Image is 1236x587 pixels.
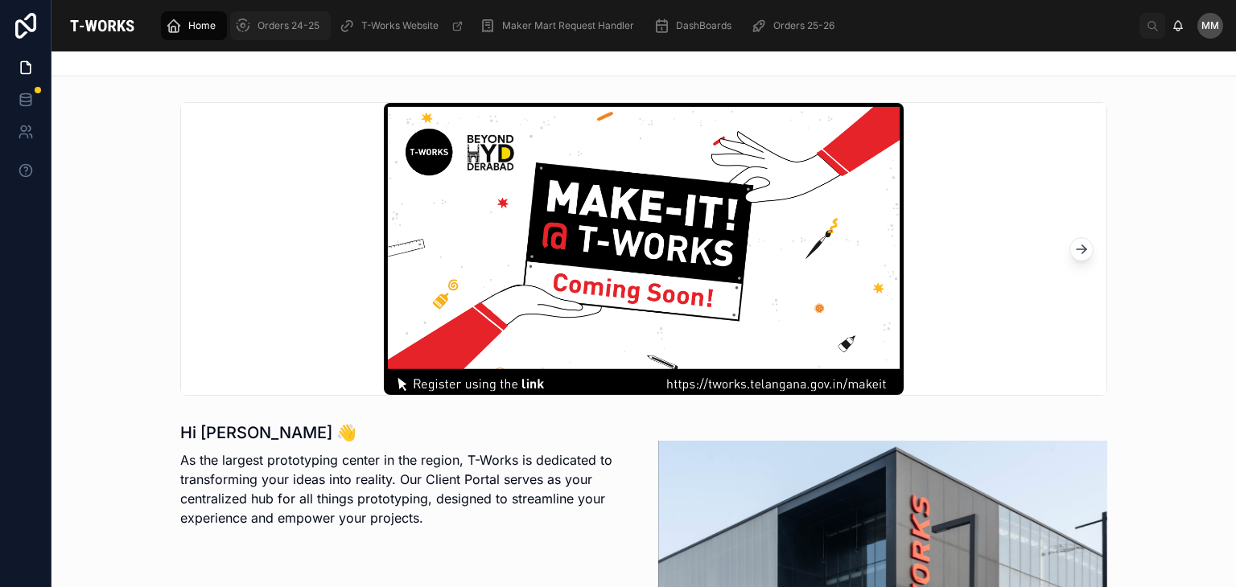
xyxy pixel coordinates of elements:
[180,421,629,444] h1: Hi [PERSON_NAME] 👋
[502,19,634,32] span: Maker Mart Request Handler
[384,103,903,395] img: make-it-oming-soon-09-10.jpg
[161,11,227,40] a: Home
[1201,19,1219,32] span: MM
[153,8,1139,43] div: scrollable content
[361,19,439,32] span: T-Works Website
[676,19,731,32] span: DashBoards
[230,11,331,40] a: Orders 24-25
[188,19,216,32] span: Home
[334,11,472,40] a: T-Works Website
[475,11,645,40] a: Maker Mart Request Handler
[746,11,846,40] a: Orders 25-26
[773,19,834,32] span: Orders 25-26
[649,11,743,40] a: DashBoards
[180,450,629,527] p: As the largest prototyping center in the region, T-Works is dedicated to transforming your ideas ...
[64,13,140,39] img: App logo
[257,19,319,32] span: Orders 24-25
